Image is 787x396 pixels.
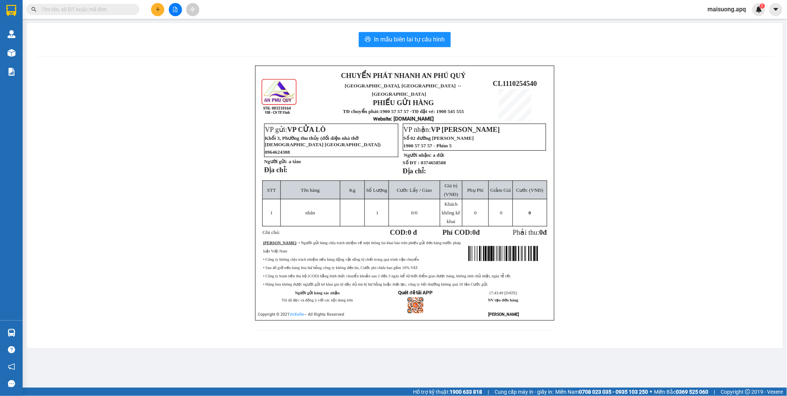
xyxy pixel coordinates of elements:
[411,210,418,216] span: /0
[265,125,326,133] span: VP gửi:
[529,210,531,216] span: 0
[404,152,432,158] strong: Người nhận:
[263,274,511,278] span: • Công ty hoàn tiền thu hộ (COD) bằng hình thức chuyển khoản sau 2 đến 3 ngày kể từ thời điểm gia...
[151,3,164,16] button: plus
[270,210,273,216] span: 1
[263,257,419,261] span: • Công ty không chịu trách nhiệm nếu hàng động vật sống bị chết trong quá trình vận chuyển
[8,30,15,38] img: warehouse-icon
[376,210,379,216] span: 1
[714,388,715,396] span: |
[31,7,37,12] span: search
[403,160,420,165] strong: Số ĐT :
[190,7,195,12] span: aim
[397,187,432,193] span: Cước Lấy / Giao
[390,228,417,236] strong: COD:
[413,388,482,396] span: Hỗ trợ kỹ thuật:
[263,266,418,270] span: • Sau 48 giờ nếu hàng hóa hư hỏng công ty không đền bù, Cước phí chưa bao gồm 10% VAT.
[263,241,296,245] strong: [PERSON_NAME]
[8,329,15,337] img: warehouse-icon
[289,312,304,317] a: VeXeRe
[345,83,462,97] span: [GEOGRAPHIC_DATA], [GEOGRAPHIC_DATA] ↔ [GEOGRAPHIC_DATA]
[41,5,130,14] input: Tìm tên, số ĐT hoặc mã đơn
[421,160,446,165] span: 0374658588
[474,210,477,216] span: 0
[760,3,765,9] sup: 1
[412,109,464,114] strong: TĐ đặt vé: 1900 545 555
[265,135,381,147] span: Khối 3, Phường thu thủy (đối diện nhà thờ [DEMOGRAPHIC_DATA] [GEOGRAPHIC_DATA])
[341,72,466,80] strong: CHUYỂN PHÁT NHANH AN PHÚ QUÝ
[650,390,652,393] span: ⚪️
[404,125,500,133] span: VP nhận:
[773,6,779,13] span: caret-down
[267,187,276,193] span: STT
[404,143,452,148] span: 1900 57 57 57 - Phím 5
[450,389,482,395] strong: 1900 633 818
[263,282,488,286] span: • Hàng hóa không được người gửi kê khai giá trị đầy đủ mà bị hư hỏng hoặc thất lạc, công ty bồi t...
[490,187,511,193] span: Giảm Giá
[473,228,476,236] span: 0
[305,210,315,216] span: nhãn
[654,388,709,396] span: Miền Bắc
[489,291,518,295] span: 17:43:49 [DATE]
[359,32,451,47] button: printerIn mẫu biên lai tự cấu hình
[8,363,15,370] span: notification
[556,388,648,396] span: Miền Nam
[467,187,484,193] span: Phụ Phí
[373,99,434,107] strong: PHIẾU GỬI HÀNG
[373,116,391,122] span: Website
[366,187,387,193] span: Số Lượng
[442,228,480,236] strong: Phí COD: đ
[543,228,547,236] span: đ
[404,135,474,141] span: Số 02 đường [PERSON_NAME]
[495,388,554,396] span: Cung cấp máy in - giấy in:
[676,389,709,395] strong: 0369 525 060
[186,3,199,16] button: aim
[155,7,161,12] span: plus
[761,3,764,9] span: 1
[301,187,320,193] span: Tên hàng
[411,210,414,216] span: 0
[287,125,326,133] span: VP CỬA LÒ
[173,7,178,12] span: file-add
[8,49,15,57] img: warehouse-icon
[264,166,288,174] strong: Địa chỉ:
[263,241,461,253] span: : • Người gửi hàng chịu trách nhiệm về mọi thông tin khai báo trên phiếu gửi đơn hàng trước pháp ...
[282,298,353,302] span: Tôi đã đọc và đồng ý với các nội dung trên
[442,201,460,224] span: Khách không kê khai
[8,68,15,76] img: solution-icon
[169,3,182,16] button: file-add
[398,290,433,295] strong: Quét để tải APP
[374,35,445,44] span: In mẫu biên lai tự cấu hình
[365,36,371,43] span: printer
[756,6,763,13] img: icon-new-feature
[295,291,340,295] strong: Người gửi hàng xác nhận
[431,125,500,133] span: VP [PERSON_NAME]
[493,80,537,87] span: CL1110254540
[380,109,412,114] strong: 1900 57 57 57 -
[745,389,750,394] span: copyright
[264,159,288,164] strong: Người gửi:
[261,78,298,115] img: logo
[8,346,15,353] span: question-circle
[488,388,489,396] span: |
[433,152,445,158] span: a đức
[258,312,344,317] span: Copyright © 2021 – All Rights Reserved
[513,228,547,236] span: Phải thu:
[8,380,15,387] span: message
[488,312,519,317] strong: [PERSON_NAME]
[539,228,543,236] span: 0
[516,187,544,193] span: Cước (VNĐ)
[488,298,518,302] strong: NV tạo đơn hàng
[408,228,417,236] span: 0 đ
[6,5,16,16] img: logo-vxr
[500,210,503,216] span: 0
[579,389,648,395] strong: 0708 023 035 - 0935 103 250
[769,3,782,16] button: caret-down
[403,167,426,175] strong: Địa chỉ:
[343,109,380,114] strong: TĐ chuyển phát:
[263,229,280,235] span: Ghi chú:
[349,187,355,193] span: Kg
[702,5,752,14] span: maisuong.apq
[444,183,458,197] span: Giá trị (VNĐ)
[265,149,290,155] span: 0964624388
